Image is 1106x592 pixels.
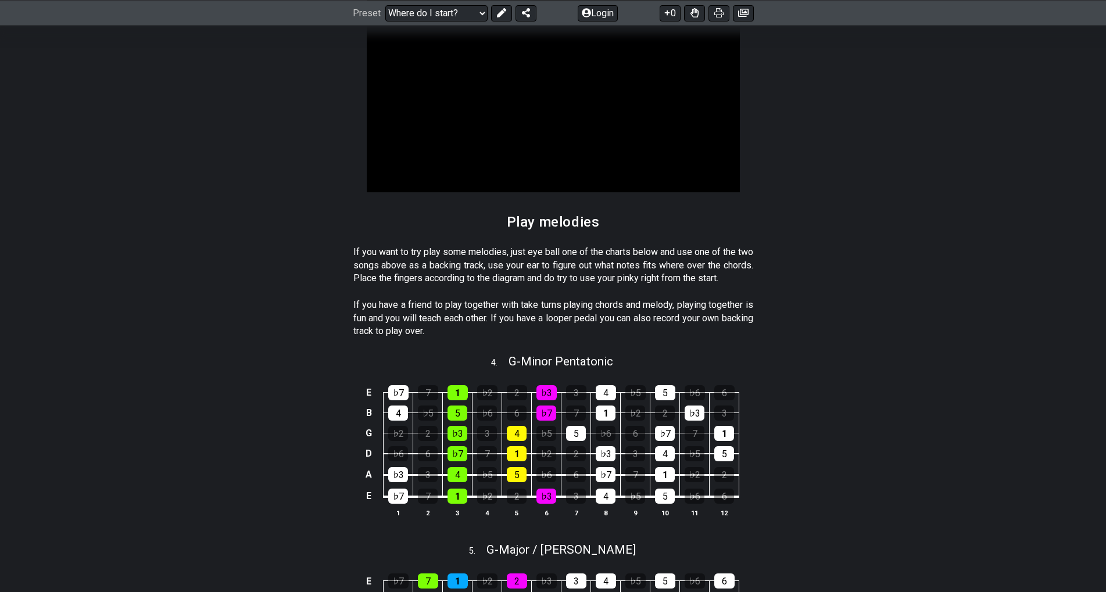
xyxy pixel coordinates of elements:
div: 3 [566,573,586,589]
div: 2 [566,446,586,461]
button: Toggle Dexterity for all fretkits [684,5,705,21]
button: Login [578,5,618,21]
div: 6 [418,446,438,461]
div: 7 [685,426,704,441]
div: 5 [448,406,467,421]
div: 6 [714,385,735,400]
div: 3 [477,426,497,441]
div: 6 [714,573,735,589]
div: 2 [655,406,675,421]
div: ♭6 [685,385,705,400]
span: 4 . [491,357,509,369]
div: 6 [566,467,586,482]
div: 1 [448,573,468,589]
button: Share Preset [516,5,536,21]
button: 0 [660,5,681,21]
h2: Play melodies [507,216,600,228]
div: 5 [507,467,527,482]
div: ♭6 [685,489,704,504]
div: ♭2 [477,489,497,504]
div: ♭2 [477,573,497,589]
td: E [362,485,376,507]
p: If you have a friend to play together with take turns playing chords and melody, playing together... [353,299,753,338]
th: 12 [710,507,739,519]
div: 5 [655,573,675,589]
span: G - Major / [PERSON_NAME] [486,543,636,557]
span: 5 . [469,545,486,558]
div: ♭3 [448,426,467,441]
div: 4 [596,489,615,504]
div: ♭2 [625,406,645,421]
div: ♭5 [685,446,704,461]
div: 5 [714,446,734,461]
div: ♭5 [418,406,438,421]
th: 6 [532,507,561,519]
th: 3 [443,507,473,519]
div: 7 [477,446,497,461]
button: Create image [733,5,754,21]
div: 7 [625,467,645,482]
div: 2 [507,489,527,504]
div: 3 [566,385,586,400]
div: ♭6 [536,467,556,482]
div: ♭6 [685,573,705,589]
div: ♭5 [477,467,497,482]
div: 6 [714,489,734,504]
th: 7 [561,507,591,519]
button: Print [708,5,729,21]
div: ♭3 [536,573,557,589]
div: 1 [448,385,468,400]
div: ♭3 [388,467,408,482]
div: 1 [655,467,675,482]
div: 2 [507,385,527,400]
div: 1 [596,406,615,421]
div: ♭5 [536,426,556,441]
div: ♭7 [388,573,409,589]
div: ♭6 [596,426,615,441]
div: ♭2 [477,385,497,400]
div: 6 [507,406,527,421]
select: Preset [385,5,488,21]
button: Edit Preset [491,5,512,21]
div: ♭7 [655,426,675,441]
div: ♭7 [536,406,556,421]
div: 7 [566,406,586,421]
div: ♭2 [536,446,556,461]
div: 2 [418,426,438,441]
div: 4 [388,406,408,421]
div: 1 [448,489,467,504]
th: 5 [502,507,532,519]
div: ♭5 [625,385,646,400]
th: 2 [413,507,443,519]
p: If you want to try play some melodies, just eye ball one of the charts below and use one of the t... [353,246,753,285]
div: 2 [714,467,734,482]
div: 7 [418,385,438,400]
td: B [362,403,376,423]
td: D [362,443,376,464]
div: 5 [566,426,586,441]
div: 3 [418,467,438,482]
div: ♭7 [448,446,467,461]
div: ♭6 [477,406,497,421]
th: 9 [621,507,650,519]
th: 11 [680,507,710,519]
div: 3 [566,489,586,504]
div: 6 [625,426,645,441]
div: 7 [418,573,438,589]
div: ♭3 [685,406,704,421]
div: ♭7 [388,385,409,400]
th: 10 [650,507,680,519]
div: 2 [507,573,527,589]
div: 4 [448,467,467,482]
div: 5 [655,489,675,504]
div: 4 [596,573,616,589]
div: 7 [418,489,438,504]
div: 1 [714,426,734,441]
div: ♭3 [536,385,557,400]
div: ♭5 [625,489,645,504]
span: Preset [353,8,381,19]
div: ♭2 [685,467,704,482]
div: 3 [625,446,645,461]
div: ♭6 [388,446,408,461]
div: 5 [655,385,675,400]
